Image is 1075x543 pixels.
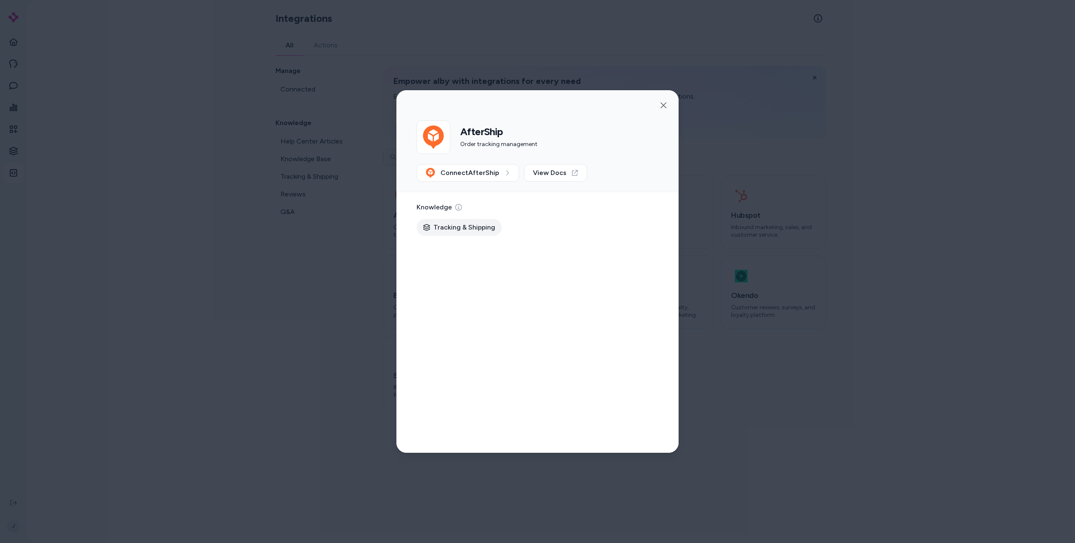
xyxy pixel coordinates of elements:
span: Connect AfterShip [440,168,499,178]
span: Tracking & Shipping [433,222,495,232]
p: Knowledge [417,202,462,212]
a: View Docs [524,164,587,182]
span: View Docs [533,168,566,178]
h2: AfterShip [460,125,537,138]
p: Order tracking management [460,140,537,149]
button: ConnectAfterShip [417,164,519,182]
